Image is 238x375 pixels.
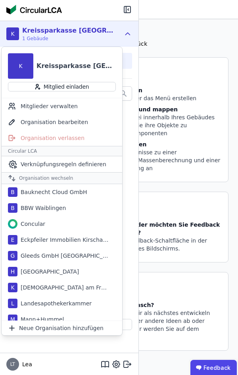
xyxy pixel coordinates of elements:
div: L [8,299,17,308]
div: Die Ergebnisse abrufen [73,140,222,148]
div: G [8,251,17,260]
div: Bauknecht Cloud GmbH [17,188,87,196]
div: K [8,53,33,79]
div: B [8,203,17,213]
div: M [8,315,17,324]
div: Concular [17,220,45,228]
div: Kreissparkasse [GEOGRAPHIC_DATA] [22,26,113,35]
span: LT [10,362,15,367]
div: Eckpfeiler Immobilien Kirschareal [17,236,109,244]
span: Verknüpfungsregeln definieren [21,160,106,168]
div: Willkommen zurück [90,40,147,48]
div: K [8,283,17,292]
button: Mitglied einladen [8,82,116,91]
div: Ein neues Gebäude über das Menü erstellen [73,94,222,102]
img: Concular [8,219,17,229]
div: Haben Sie einen Wunsch? [73,301,222,309]
div: Gleeds GmbH [GEOGRAPHIC_DATA] [17,252,109,260]
div: [DEMOGRAPHIC_DATA] am Frauenkopf [17,284,109,291]
span: Neue Organisation hinzufügen [19,324,104,332]
span: Lea [19,360,32,368]
div: K [6,27,19,40]
div: Circular LCA [2,146,122,156]
div: [GEOGRAPHIC_DATA] [17,268,79,276]
div: Brauchen Sie Hilfe oder möchten Sie Feedback zu Problemen geben? [73,221,222,237]
div: Verwenden Sie die Feedback-Schaltfläche in der rechten unteren Ecke des Bildschirms. [73,237,222,253]
div: Schauen Sie sich Ergebnisse zu einer Ökobilanzierung, einer Massenberechnung und einer Zirkularit... [73,148,222,172]
img: Concular [6,5,62,14]
span: 1 Gebäude [22,35,113,42]
div: Organisation verlassen [2,130,122,146]
div: BBW Waiblingen [17,204,66,212]
div: Ein Gebäude erstellen [73,86,222,94]
div: Entscheiden Sie, was wir als nächstes entwickeln sollen. Stimmen Sie über andere Ideen ab oder fü... [73,309,222,341]
div: Mitglieder verwalten [2,98,122,114]
div: B [8,187,17,197]
div: H [8,267,17,276]
div: Laden Sie eine IFC-Datei innerhalb Ihres Gebäudes hoch und verknüpfen Sie ihre Objekte zu Bauprod... [73,113,222,137]
div: Mann+Hummel [17,315,64,323]
div: IFC-Datei hochladen und mappen [73,105,222,113]
div: Organisation bearbeiten [2,114,122,130]
div: Organisation wechseln [2,172,122,184]
div: Landesapothekerkammer [17,299,92,307]
div: E [8,235,17,245]
div: Kreissparkasse [GEOGRAPHIC_DATA] [36,61,116,71]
